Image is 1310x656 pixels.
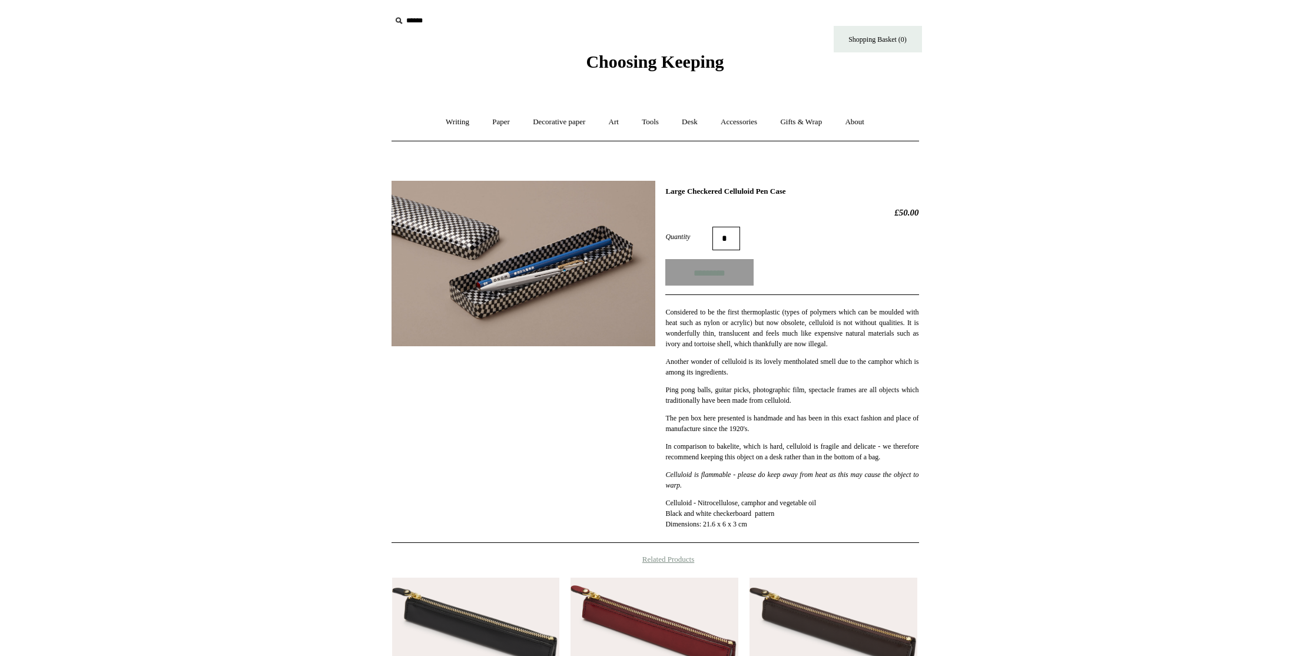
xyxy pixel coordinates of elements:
[665,356,918,377] p: Another wonder of celluloid is its lovely mentholated smell due to the camphor which is among its...
[665,441,918,462] p: In comparison to bakelite, which is hard, celluloid is fragile and delicate - we therefore recomm...
[665,498,918,529] p: Celluloid - Nitrocellulose, camphor and vegetable oil Black and white checkerboard pattern
[710,107,768,138] a: Accessories
[522,107,596,138] a: Decorative paper
[770,107,833,138] a: Gifts & Wrap
[392,181,655,346] img: Large Checkered Celluloid Pen Case
[482,107,520,138] a: Paper
[435,107,480,138] a: Writing
[665,207,918,218] h2: £50.00
[834,26,922,52] a: Shopping Basket (0)
[598,107,629,138] a: Art
[631,107,669,138] a: Tools
[665,231,712,242] label: Quantity
[665,187,918,196] h1: Large Checkered Celluloid Pen Case
[361,555,950,564] h4: Related Products
[671,107,708,138] a: Desk
[586,52,724,71] span: Choosing Keeping
[665,307,918,349] p: Considered to be the first thermoplastic (types of polymers which can be moulded with heat such a...
[665,471,918,489] em: Celluloid is flammable - please do keep away from heat as this may cause the object to warp.
[665,520,747,528] span: Dimensions: 21.6 x 6 x 3 cm
[665,413,918,434] p: The pen box here presented is handmade and has been in this exact fashion and place of manufactur...
[665,385,918,406] p: Ping pong balls, guitar picks, photographic film, spectacle frames are all objects which traditio...
[834,107,875,138] a: About
[586,61,724,69] a: Choosing Keeping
